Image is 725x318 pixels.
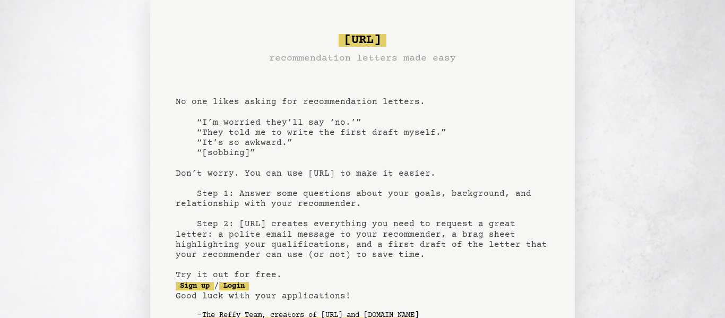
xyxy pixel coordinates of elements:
[269,51,456,66] h3: recommendation letters made easy
[339,34,386,47] span: [URL]
[176,282,214,290] a: Sign up
[219,282,249,290] a: Login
